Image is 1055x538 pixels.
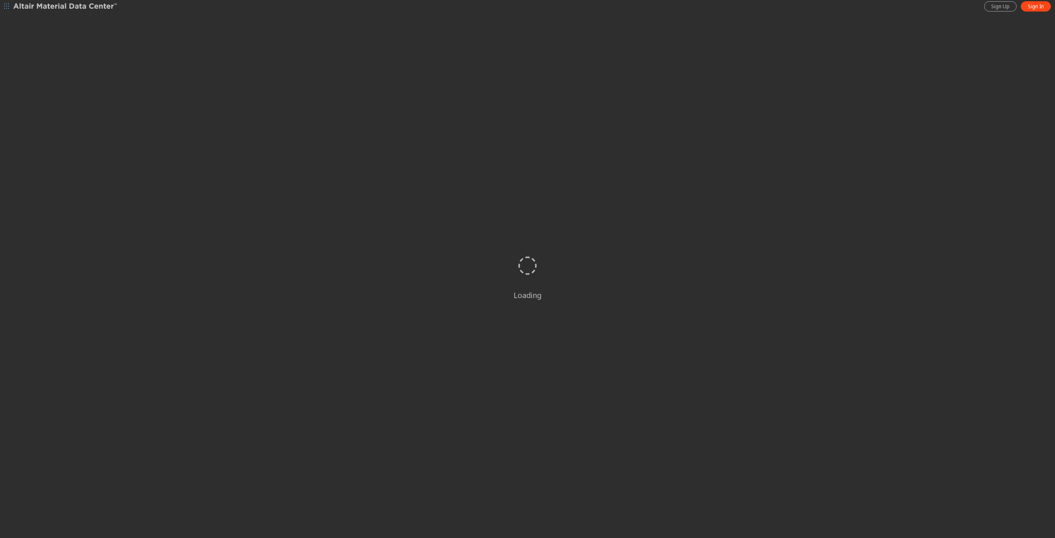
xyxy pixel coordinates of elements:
[991,3,1010,10] span: Sign Up
[1021,1,1051,12] a: Sign In
[1028,3,1044,10] span: Sign In
[984,1,1017,12] a: Sign Up
[513,290,542,300] div: Loading
[13,2,118,11] img: Altair Material Data Center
